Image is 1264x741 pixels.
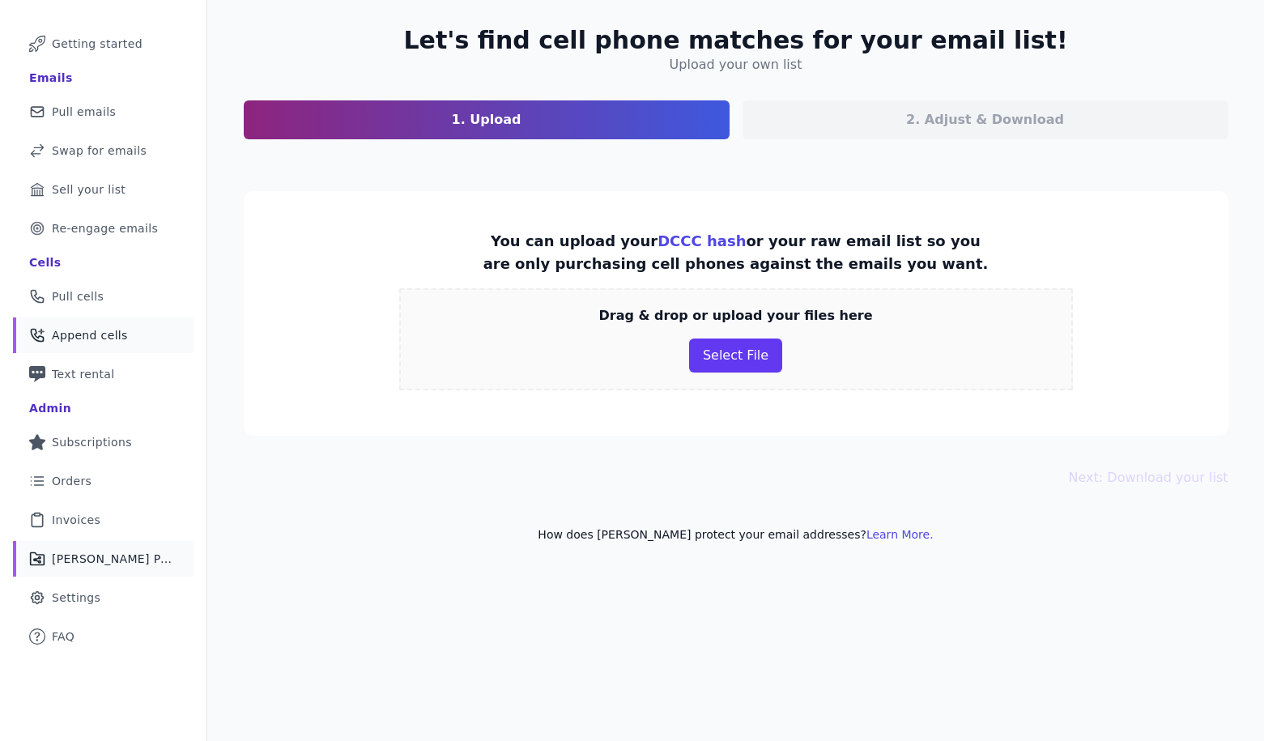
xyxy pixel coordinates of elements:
[52,512,100,528] span: Invoices
[52,104,116,120] span: Pull emails
[670,55,802,75] h4: Upload your own list
[13,279,194,314] a: Pull cells
[52,288,104,304] span: Pull cells
[52,473,92,489] span: Orders
[52,220,158,236] span: Re-engage emails
[483,230,989,275] p: You can upload your or your raw email list so you are only purchasing cell phones against the ema...
[52,181,126,198] span: Sell your list
[1069,468,1228,488] button: Next: Download your list
[13,317,194,353] a: Append cells
[906,110,1064,130] p: 2. Adjust & Download
[13,94,194,130] a: Pull emails
[29,254,61,270] div: Cells
[13,172,194,207] a: Sell your list
[598,306,872,326] p: Drag & drop or upload your files here
[403,26,1067,55] h2: Let's find cell phone matches for your email list!
[244,100,730,139] a: 1. Upload
[52,434,132,450] span: Subscriptions
[13,463,194,499] a: Orders
[13,580,194,615] a: Settings
[13,356,194,392] a: Text rental
[13,502,194,538] a: Invoices
[29,400,71,416] div: Admin
[244,526,1228,543] p: How does [PERSON_NAME] protect your email addresses?
[52,551,174,567] span: [PERSON_NAME] Performance
[13,133,194,168] a: Swap for emails
[13,541,194,577] a: [PERSON_NAME] Performance
[658,232,746,249] a: DCCC hash
[52,327,128,343] span: Append cells
[52,590,100,606] span: Settings
[52,36,143,52] span: Getting started
[52,366,115,382] span: Text rental
[13,211,194,246] a: Re-engage emails
[52,143,147,159] span: Swap for emails
[452,110,521,130] p: 1. Upload
[13,424,194,460] a: Subscriptions
[13,619,194,654] a: FAQ
[689,339,782,373] button: Select File
[866,526,934,543] button: Learn More.
[29,70,73,86] div: Emails
[52,628,74,645] span: FAQ
[13,26,194,62] a: Getting started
